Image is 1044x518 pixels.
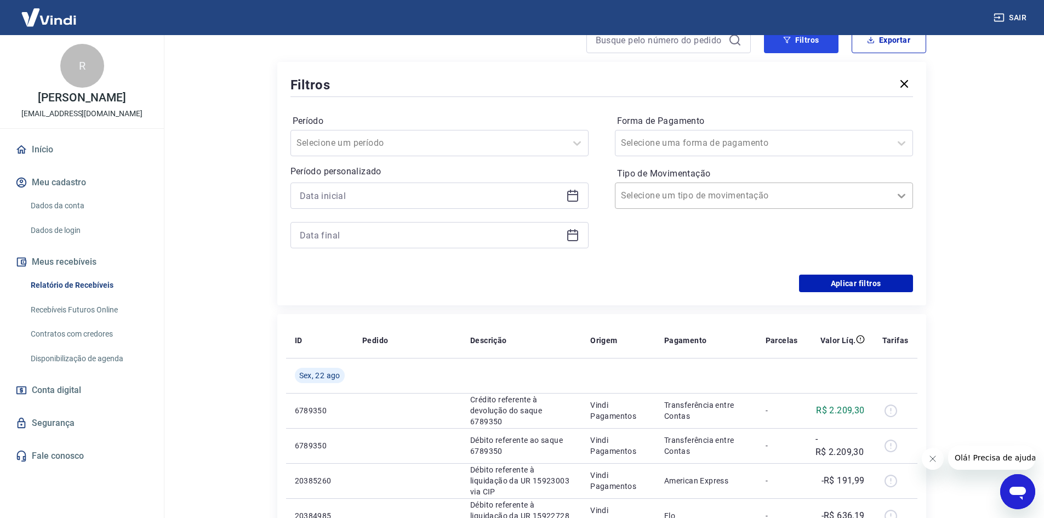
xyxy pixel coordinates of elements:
p: Valor Líq. [820,335,856,346]
p: - [766,440,798,451]
a: Dados de login [26,219,151,242]
a: Recebíveis Futuros Online [26,299,151,321]
p: Vindi Pagamentos [590,435,647,457]
button: Exportar [852,27,926,53]
a: Fale conosco [13,444,151,468]
p: R$ 2.209,30 [816,404,864,417]
a: Relatório de Recebíveis [26,274,151,297]
p: -R$ 2.209,30 [815,432,865,459]
p: Transferência entre Contas [664,435,748,457]
p: -R$ 191,99 [821,474,865,487]
p: [EMAIL_ADDRESS][DOMAIN_NAME] [21,108,142,119]
button: Meu cadastro [13,170,151,195]
p: Transferência entre Contas [664,400,748,422]
p: Débito referente ao saque 6789350 [470,435,573,457]
p: Origem [590,335,617,346]
p: Período personalizado [290,165,589,178]
label: Forma de Pagamento [617,115,911,128]
p: - [766,405,798,416]
button: Sair [991,8,1031,28]
div: R [60,44,104,88]
a: Disponibilização de agenda [26,348,151,370]
p: Pagamento [664,335,707,346]
a: Início [13,138,151,162]
input: Data final [300,227,562,243]
p: ID [295,335,303,346]
p: 6789350 [295,440,345,451]
a: Dados da conta [26,195,151,217]
p: Vindi Pagamentos [590,470,647,492]
label: Tipo de Movimentação [617,167,911,180]
p: [PERSON_NAME] [38,92,125,104]
a: Segurança [13,411,151,435]
p: Vindi Pagamentos [590,400,647,422]
input: Busque pelo número do pedido [596,32,724,48]
p: Crédito referente à devolução do saque 6789350 [470,394,573,427]
p: - [766,475,798,486]
p: 20385260 [295,475,345,486]
span: Olá! Precisa de ajuda? [7,8,92,16]
p: Débito referente à liquidação da UR 15923003 via CIP [470,464,573,497]
button: Meus recebíveis [13,250,151,274]
p: American Express [664,475,748,486]
p: Descrição [470,335,507,346]
input: Data inicial [300,187,562,204]
button: Filtros [764,27,838,53]
p: 6789350 [295,405,345,416]
iframe: Mensagem da empresa [948,446,1035,470]
img: Vindi [13,1,84,34]
p: Pedido [362,335,388,346]
p: Tarifas [882,335,909,346]
button: Aplicar filtros [799,275,913,292]
h5: Filtros [290,76,331,94]
label: Período [293,115,586,128]
iframe: Fechar mensagem [922,448,944,470]
iframe: Botão para abrir a janela de mensagens [1000,474,1035,509]
a: Conta digital [13,378,151,402]
span: Conta digital [32,383,81,398]
a: Contratos com credores [26,323,151,345]
span: Sex, 22 ago [299,370,340,381]
p: Parcelas [766,335,798,346]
